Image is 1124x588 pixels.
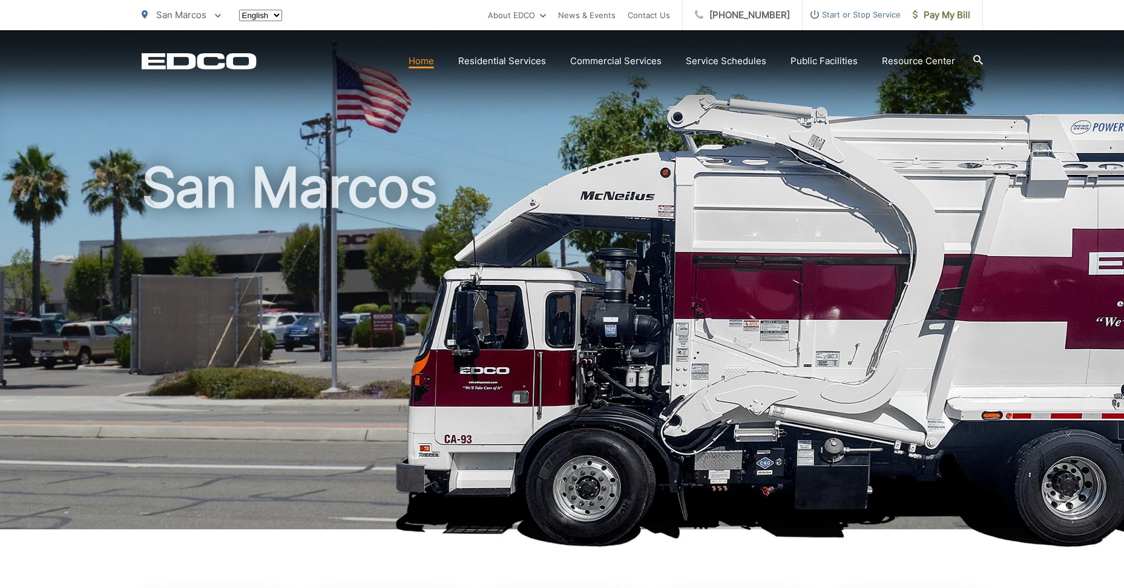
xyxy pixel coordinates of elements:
a: Resource Center [882,54,955,68]
span: San Marcos [156,9,206,21]
a: Service Schedules [686,54,766,68]
a: Residential Services [458,54,546,68]
a: About EDCO [488,8,546,22]
h1: San Marcos [142,157,983,540]
select: Select a language [239,10,282,21]
span: Pay My Bill [913,8,970,22]
a: Contact Us [628,8,670,22]
a: Commercial Services [570,54,662,68]
a: News & Events [558,8,616,22]
a: Home [409,54,434,68]
a: Public Facilities [790,54,858,68]
a: EDCD logo. Return to the homepage. [142,53,257,70]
